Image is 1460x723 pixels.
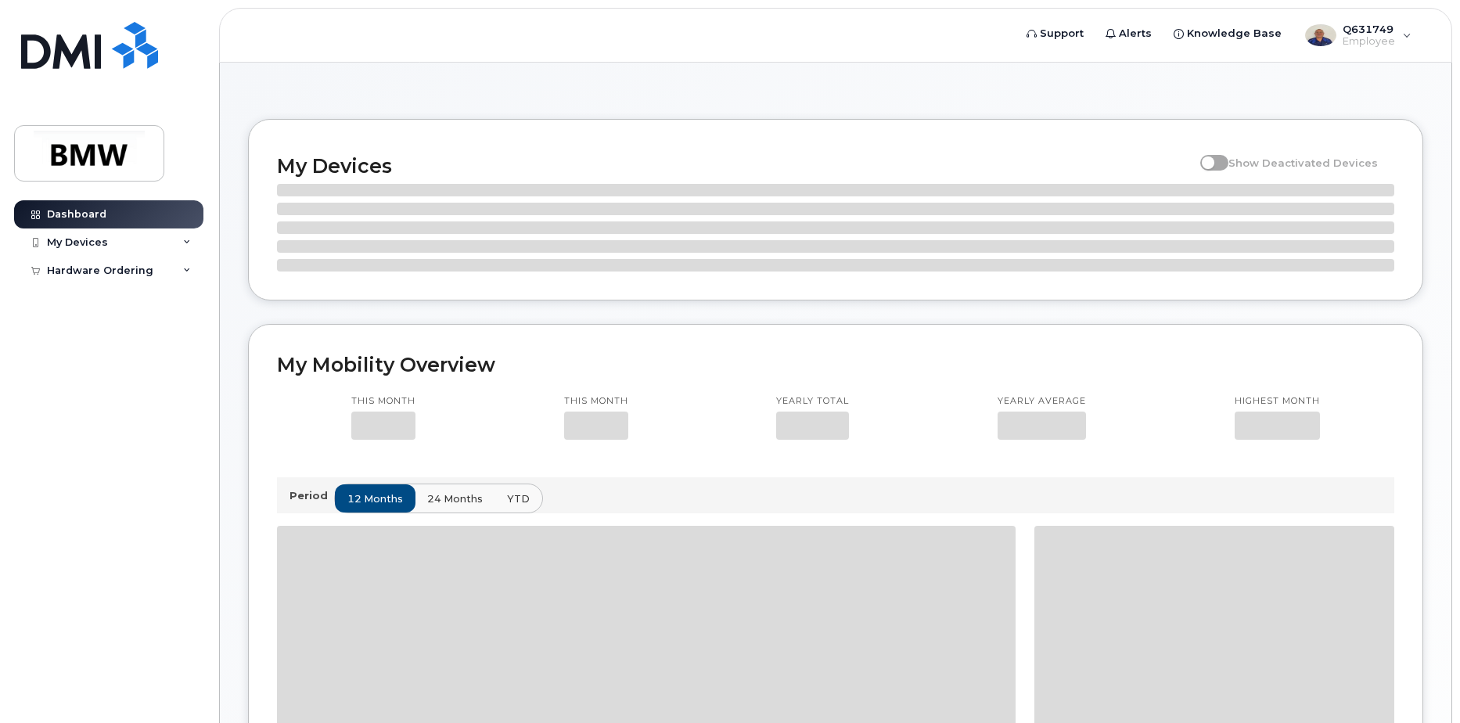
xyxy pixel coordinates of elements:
[507,491,530,506] span: YTD
[277,154,1192,178] h2: My Devices
[776,395,849,408] p: Yearly total
[427,491,483,506] span: 24 months
[1200,148,1213,160] input: Show Deactivated Devices
[289,488,334,503] p: Period
[1235,395,1320,408] p: Highest month
[998,395,1086,408] p: Yearly average
[277,353,1394,376] h2: My Mobility Overview
[564,395,628,408] p: This month
[351,395,415,408] p: This month
[1228,156,1378,169] span: Show Deactivated Devices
